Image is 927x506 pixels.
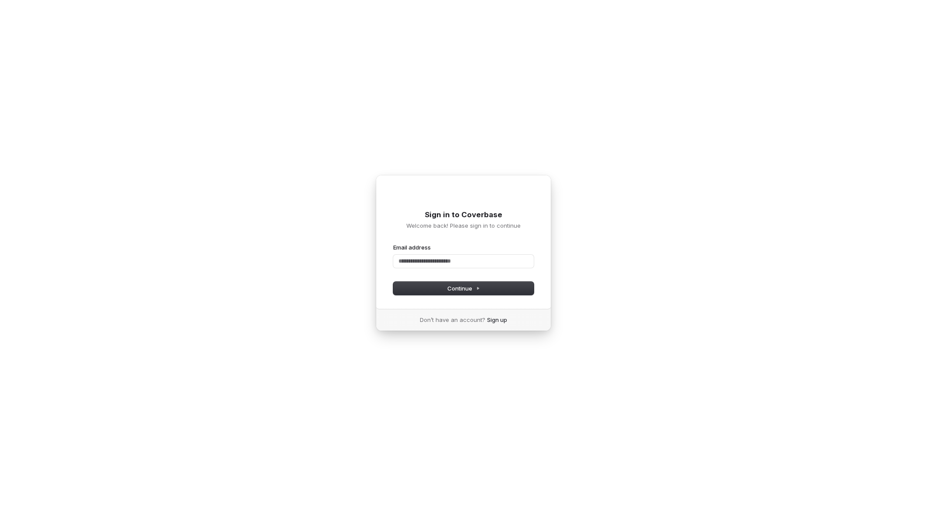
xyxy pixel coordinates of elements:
[393,282,534,295] button: Continue
[393,210,534,220] h1: Sign in to Coverbase
[420,316,485,324] span: Don’t have an account?
[447,284,480,292] span: Continue
[393,243,431,251] label: Email address
[393,222,534,229] p: Welcome back! Please sign in to continue
[487,316,507,324] a: Sign up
